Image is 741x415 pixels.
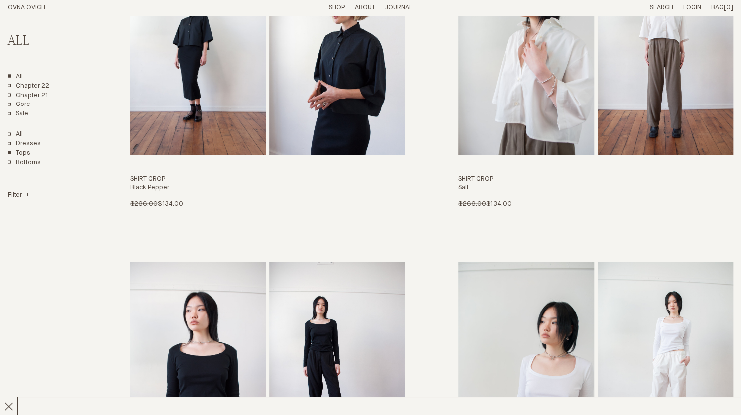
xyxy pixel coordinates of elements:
summary: About [355,4,375,12]
a: Bottoms [8,158,41,167]
a: Tops [8,149,30,157]
a: Login [683,4,701,11]
a: Shop [329,4,345,11]
a: All [8,72,23,81]
a: Core [8,100,30,108]
a: Show All [8,130,23,138]
summary: Filter [8,191,29,199]
span: $266.00 [458,200,486,207]
a: Sale [8,109,28,118]
p: $134.00 [458,200,511,208]
span: [0] [724,4,733,11]
a: Search [650,4,673,11]
a: Home [8,4,45,11]
a: Chapter 22 [8,82,49,90]
h2: All [8,34,92,48]
a: Journal [385,4,412,11]
span: $266.00 [130,200,157,207]
h4: Salt [458,183,733,192]
h3: Shirt Crop [458,175,733,183]
a: Chapter 21 [8,91,48,100]
p: $134.00 [130,200,183,208]
h3: Shirt Crop [130,175,405,183]
span: Bag [711,4,724,11]
h4: Black Pepper [130,183,405,192]
a: Dresses [8,139,41,148]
